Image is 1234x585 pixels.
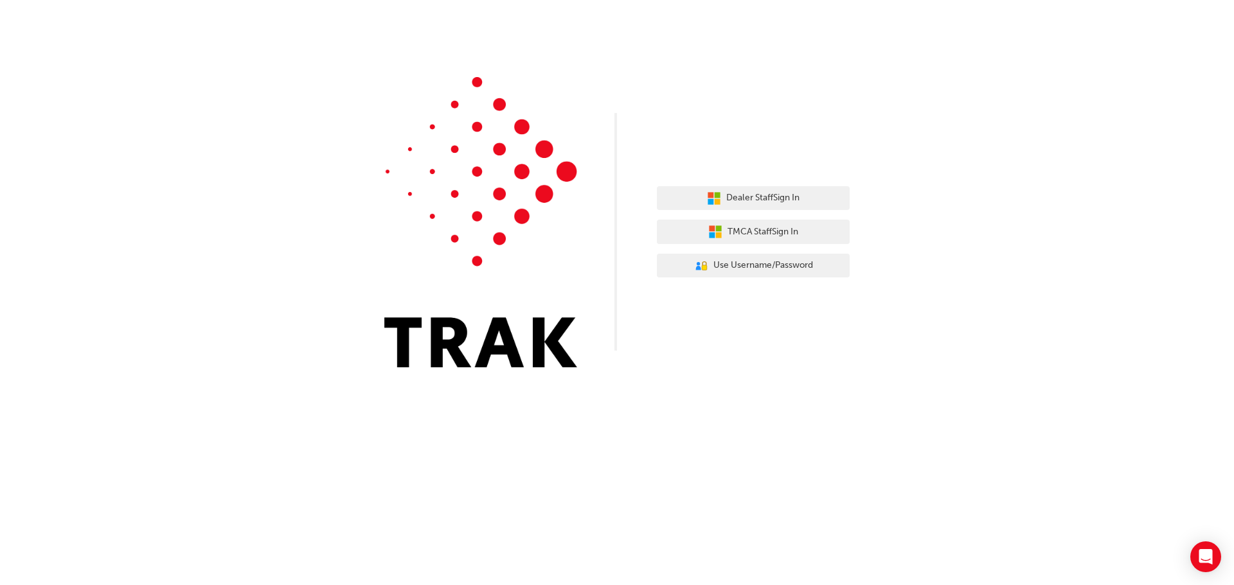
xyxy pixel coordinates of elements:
span: Use Username/Password [713,258,813,273]
div: Open Intercom Messenger [1190,541,1221,572]
button: TMCA StaffSign In [657,220,850,244]
span: Dealer Staff Sign In [726,191,800,205]
span: TMCA Staff Sign In [728,225,798,240]
button: Use Username/Password [657,254,850,278]
img: Trak [384,77,577,367]
button: Dealer StaffSign In [657,186,850,211]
